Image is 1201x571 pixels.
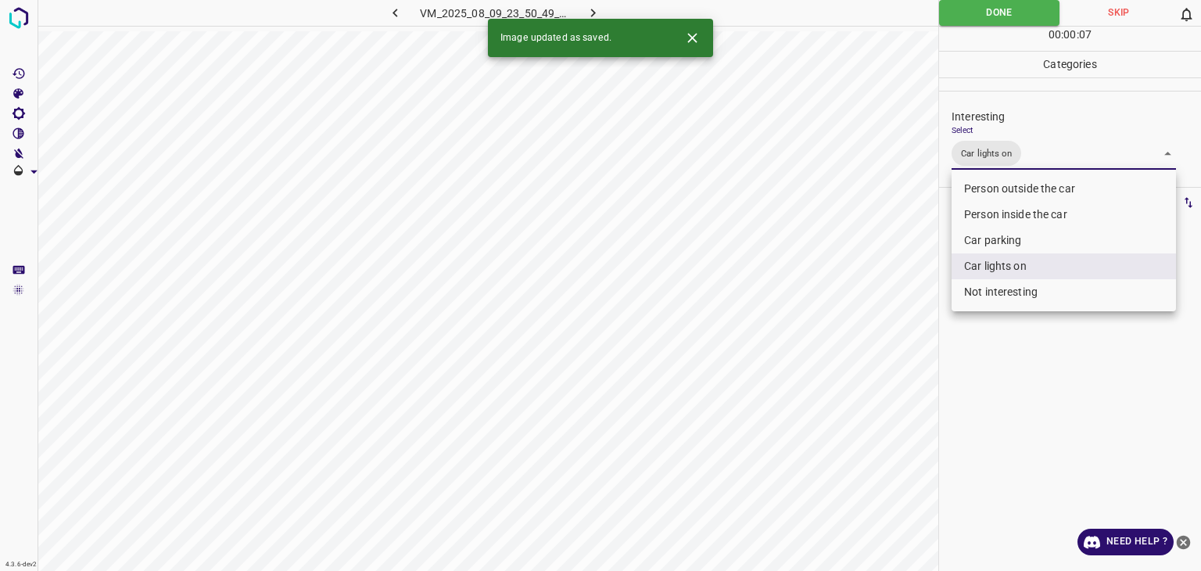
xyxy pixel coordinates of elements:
[952,253,1176,279] li: Car lights on
[952,228,1176,253] li: Car parking
[678,23,707,52] button: Close
[952,202,1176,228] li: Person inside the car
[952,176,1176,202] li: Person outside the car
[500,31,611,45] span: Image updated as saved.
[952,279,1176,305] li: Not interesting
